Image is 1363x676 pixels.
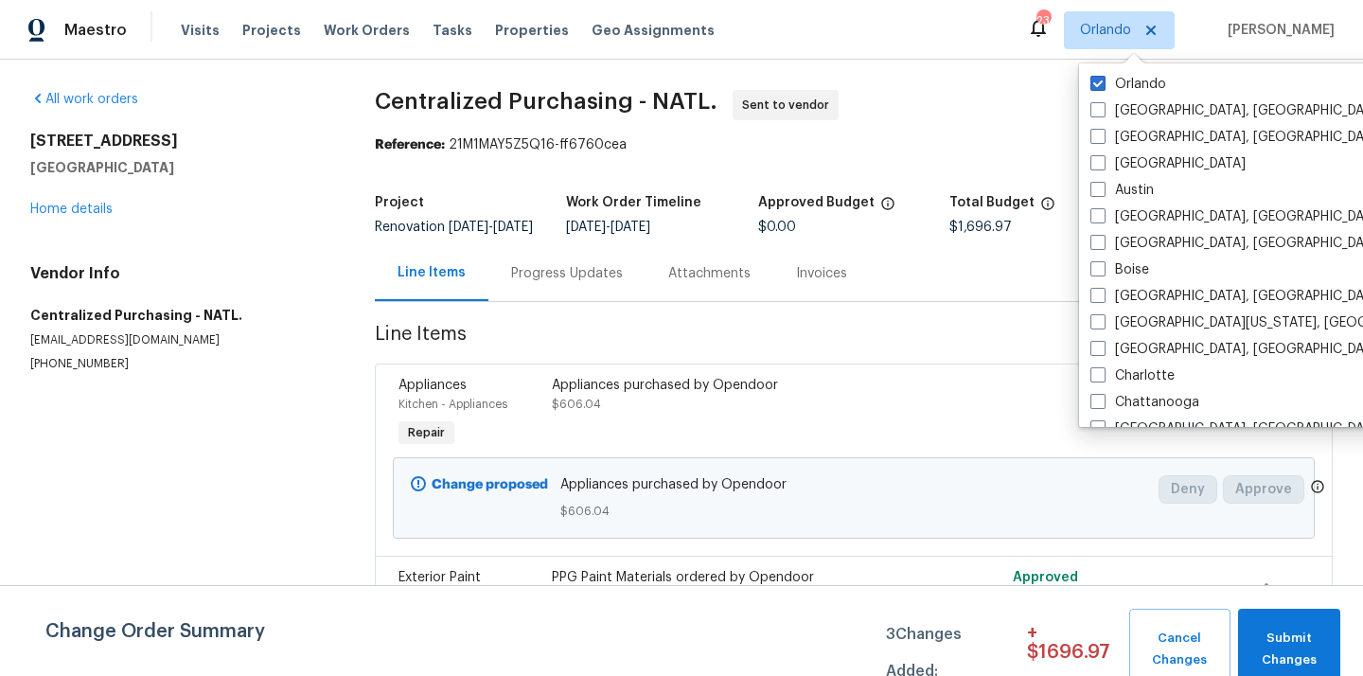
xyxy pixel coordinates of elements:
label: Charlotte [1090,366,1175,385]
span: Geo Assignments [592,21,715,40]
h5: Project [375,196,424,209]
span: Appliances purchased by Opendoor [560,475,1147,494]
button: Deny [1159,475,1217,504]
span: [DATE] [493,221,533,234]
span: $606.04 [552,399,601,410]
span: The total cost of line items that have been proposed by Opendoor. This sum includes line items th... [1040,196,1055,221]
div: Appliances purchased by Opendoor [552,376,925,395]
label: Austin [1090,181,1154,200]
h5: [GEOGRAPHIC_DATA] [30,158,329,177]
div: Attachments [668,264,751,283]
span: Projects [242,21,301,40]
span: Appliances [398,379,467,392]
label: Chattanooga [1090,393,1199,412]
span: - [449,221,533,234]
span: Maestro [64,21,127,40]
span: - [566,221,650,234]
span: The total cost of line items that have been approved by both Opendoor and the Trade Partner. This... [880,196,895,221]
h5: Work Order Timeline [566,196,701,209]
p: [EMAIL_ADDRESS][DOMAIN_NAME] [30,332,329,348]
div: Invoices [796,264,847,283]
span: Repair [400,423,452,442]
span: Renovation [375,221,533,234]
span: Exterior Paint [398,571,481,584]
div: PPG Paint Materials ordered by Opendoor [552,568,925,587]
a: All work orders [30,93,138,106]
span: Orlando [1080,21,1131,40]
span: Cancel Changes [1139,628,1221,671]
span: Line Items [375,325,1231,360]
span: Only a market manager or an area construction manager can approve [1310,479,1325,499]
span: Approved by [PERSON_NAME] on [1013,571,1153,622]
span: Tasks [433,24,472,37]
span: [DATE] [449,221,488,234]
span: Properties [495,21,569,40]
h2: [STREET_ADDRESS] [30,132,329,151]
div: 23 [1036,11,1050,30]
span: Centralized Purchasing - NATL. [375,90,717,113]
span: $0.00 [758,221,796,234]
a: Home details [30,203,113,216]
span: [DATE] [611,221,650,234]
span: Visits [181,21,220,40]
h5: Approved Budget [758,196,875,209]
button: Approve [1223,475,1304,504]
h4: Vendor Info [30,264,329,283]
div: Progress Updates [511,264,623,283]
p: [PHONE_NUMBER] [30,356,329,372]
label: Orlando [1090,75,1166,94]
div: Line Items [398,263,466,282]
span: $1,696.97 [949,221,1012,234]
span: $606.04 [560,502,1147,521]
h5: Centralized Purchasing - NATL. [30,306,329,325]
h5: Total Budget [949,196,1035,209]
span: [PERSON_NAME] [1220,21,1335,40]
b: Change proposed [432,478,548,491]
div: 21M1MAY5Z5Q16-ff6760cea [375,135,1333,154]
span: Submit Changes [1248,628,1331,671]
span: [DATE] [566,221,606,234]
b: Reference: [375,138,445,151]
span: Kitchen - Appliances [398,399,507,410]
span: Work Orders [324,21,410,40]
label: [GEOGRAPHIC_DATA] [1090,154,1246,173]
span: Sent to vendor [742,96,837,115]
label: Boise [1090,260,1149,279]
